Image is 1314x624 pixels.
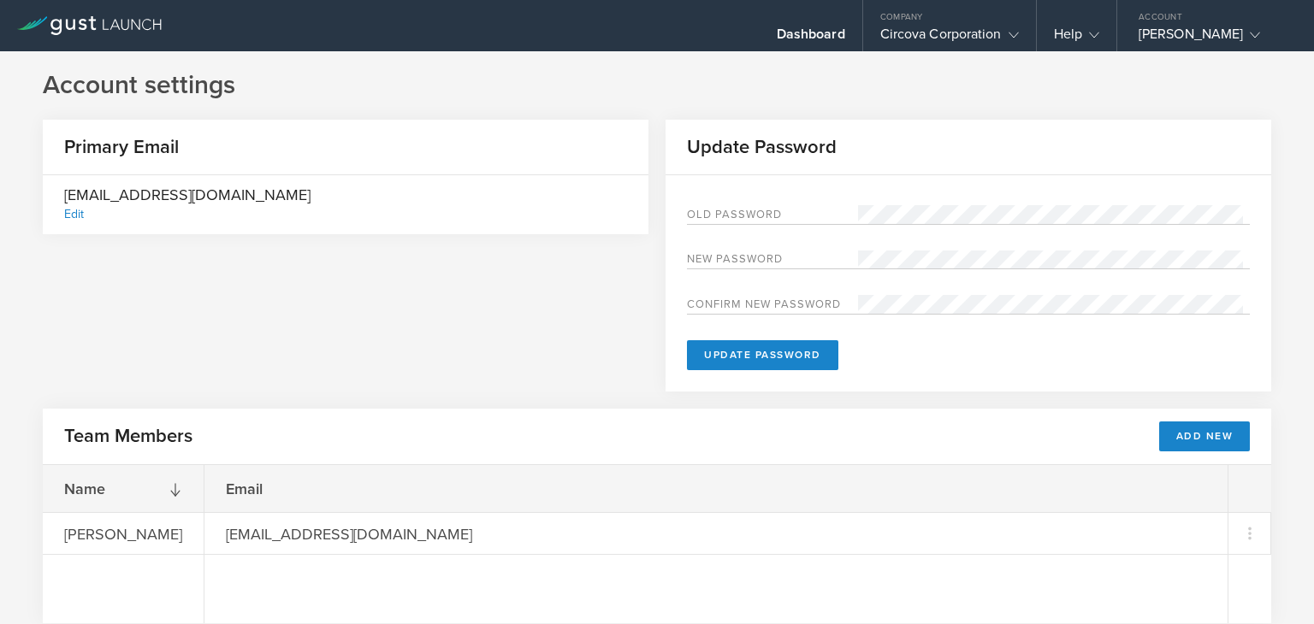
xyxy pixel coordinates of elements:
div: Circova Corporation [880,26,1019,51]
label: Confirm new password [687,299,858,314]
button: Update Password [687,340,838,370]
h2: Primary Email [43,135,179,160]
div: [EMAIL_ADDRESS][DOMAIN_NAME] [204,513,494,554]
div: Dashboard [777,26,845,51]
label: Old Password [687,209,858,224]
div: [EMAIL_ADDRESS][DOMAIN_NAME] [64,184,311,226]
h2: Update Password [666,135,837,160]
div: Help [1054,26,1099,51]
h2: Team Members [64,424,192,449]
h1: Account settings [43,68,1271,103]
div: Name [43,465,204,512]
iframe: Chat Widget [1228,542,1314,624]
div: [PERSON_NAME] [1139,26,1284,51]
button: Add New [1159,421,1251,451]
div: Email [204,465,435,512]
div: [PERSON_NAME] [43,513,204,554]
label: New password [687,254,858,268]
div: Edit [64,207,84,221]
